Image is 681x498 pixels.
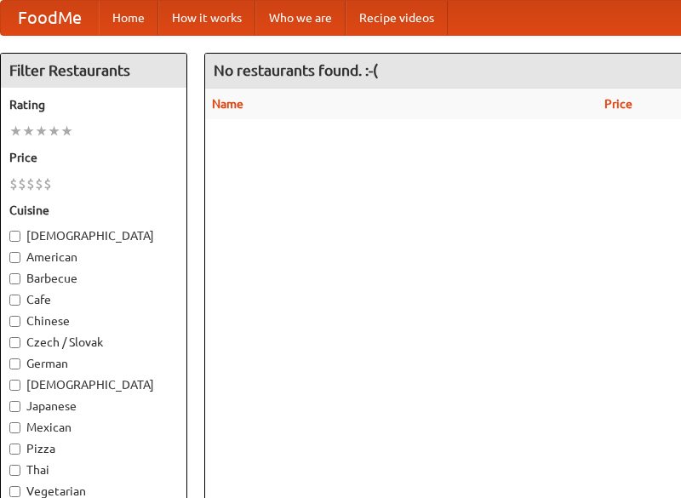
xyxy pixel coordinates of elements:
label: Cafe [9,291,178,308]
input: Czech / Slovak [9,337,20,348]
input: [DEMOGRAPHIC_DATA] [9,380,20,391]
a: How it works [158,1,255,35]
label: American [9,249,178,266]
input: Thai [9,465,20,476]
input: American [9,252,20,263]
label: German [9,355,178,372]
li: ★ [22,122,35,140]
li: ★ [9,122,22,140]
li: $ [35,175,43,193]
input: Barbecue [9,273,20,284]
input: Chinese [9,316,20,327]
label: [DEMOGRAPHIC_DATA] [9,227,178,244]
li: $ [43,175,52,193]
a: Who we are [255,1,346,35]
h4: Filter Restaurants [1,54,186,88]
label: Barbecue [9,270,178,287]
ng-pluralize: No restaurants found. :-( [214,62,378,78]
a: FoodMe [1,1,99,35]
label: Thai [9,461,178,478]
label: [DEMOGRAPHIC_DATA] [9,376,178,393]
label: Japanese [9,398,178,415]
a: Price [604,97,632,111]
label: Chinese [9,312,178,329]
h5: Rating [9,96,178,113]
h5: Cuisine [9,202,178,219]
input: Japanese [9,401,20,412]
input: Cafe [9,295,20,306]
a: Home [99,1,158,35]
a: Name [212,97,243,111]
input: [DEMOGRAPHIC_DATA] [9,231,20,242]
li: $ [26,175,35,193]
input: Vegetarian [9,486,20,497]
h5: Price [9,149,178,166]
li: $ [18,175,26,193]
input: German [9,358,20,369]
li: ★ [35,122,48,140]
li: $ [9,175,18,193]
a: Recipe videos [346,1,448,35]
input: Mexican [9,422,20,433]
li: ★ [48,122,60,140]
label: Czech / Slovak [9,334,178,351]
input: Pizza [9,444,20,455]
li: ★ [60,122,73,140]
label: Mexican [9,419,178,436]
label: Pizza [9,440,178,457]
